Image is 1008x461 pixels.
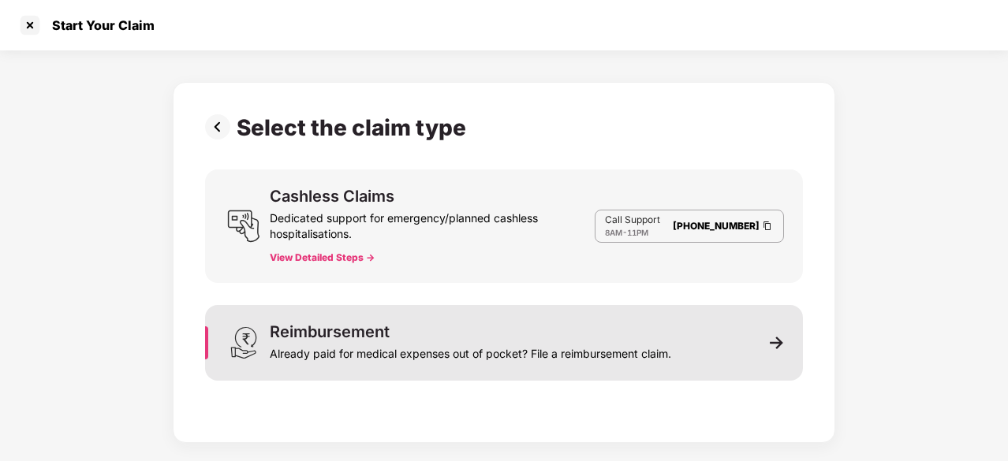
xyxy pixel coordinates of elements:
[43,17,155,33] div: Start Your Claim
[770,336,784,350] img: svg+xml;base64,PHN2ZyB3aWR0aD0iMTEiIGhlaWdodD0iMTEiIHZpZXdCb3g9IjAgMCAxMSAxMSIgZmlsbD0ibm9uZSIgeG...
[605,214,660,226] p: Call Support
[673,220,760,232] a: [PHONE_NUMBER]
[205,114,237,139] img: svg+xml;base64,PHN2ZyBpZD0iUHJldi0zMngzMiIgeG1sbnM9Imh0dHA6Ly93d3cudzMub3JnLzIwMDAvc3ZnIiB3aWR0aD...
[627,228,648,237] span: 11PM
[270,324,390,340] div: Reimbursement
[270,340,671,362] div: Already paid for medical expenses out of pocket? File a reimbursement claim.
[270,251,375,264] button: View Detailed Steps ->
[227,326,260,359] img: svg+xml;base64,PHN2ZyB3aWR0aD0iMjQiIGhlaWdodD0iMzEiIHZpZXdCb3g9IjAgMCAyNCAzMSIgZmlsbD0ibm9uZSIgeG...
[761,219,774,232] img: Clipboard Icon
[237,114,472,141] div: Select the claim type
[270,188,394,204] div: Cashless Claims
[227,210,260,243] img: svg+xml;base64,PHN2ZyB3aWR0aD0iMjQiIGhlaWdodD0iMjUiIHZpZXdCb3g9IjAgMCAyNCAyNSIgZmlsbD0ibm9uZSIgeG...
[270,204,595,242] div: Dedicated support for emergency/planned cashless hospitalisations.
[605,226,660,239] div: -
[605,228,622,237] span: 8AM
